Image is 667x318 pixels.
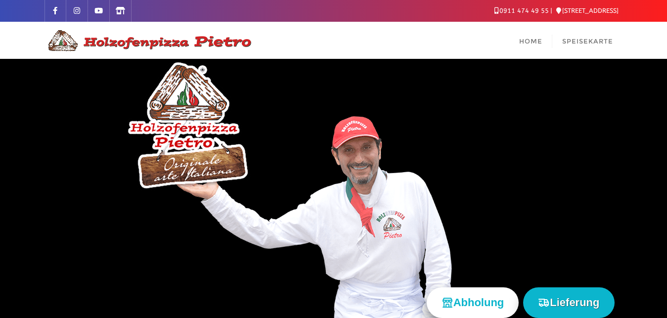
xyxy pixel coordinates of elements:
span: Home [519,37,542,45]
span: Speisekarte [562,37,613,45]
a: 0911 474 49 55 [494,7,549,14]
a: Home [509,22,552,59]
img: Logo [44,29,252,52]
a: [STREET_ADDRESS] [556,7,619,14]
button: Lieferung [523,287,614,318]
a: Speisekarte [552,22,623,59]
button: Abholung [427,287,519,318]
